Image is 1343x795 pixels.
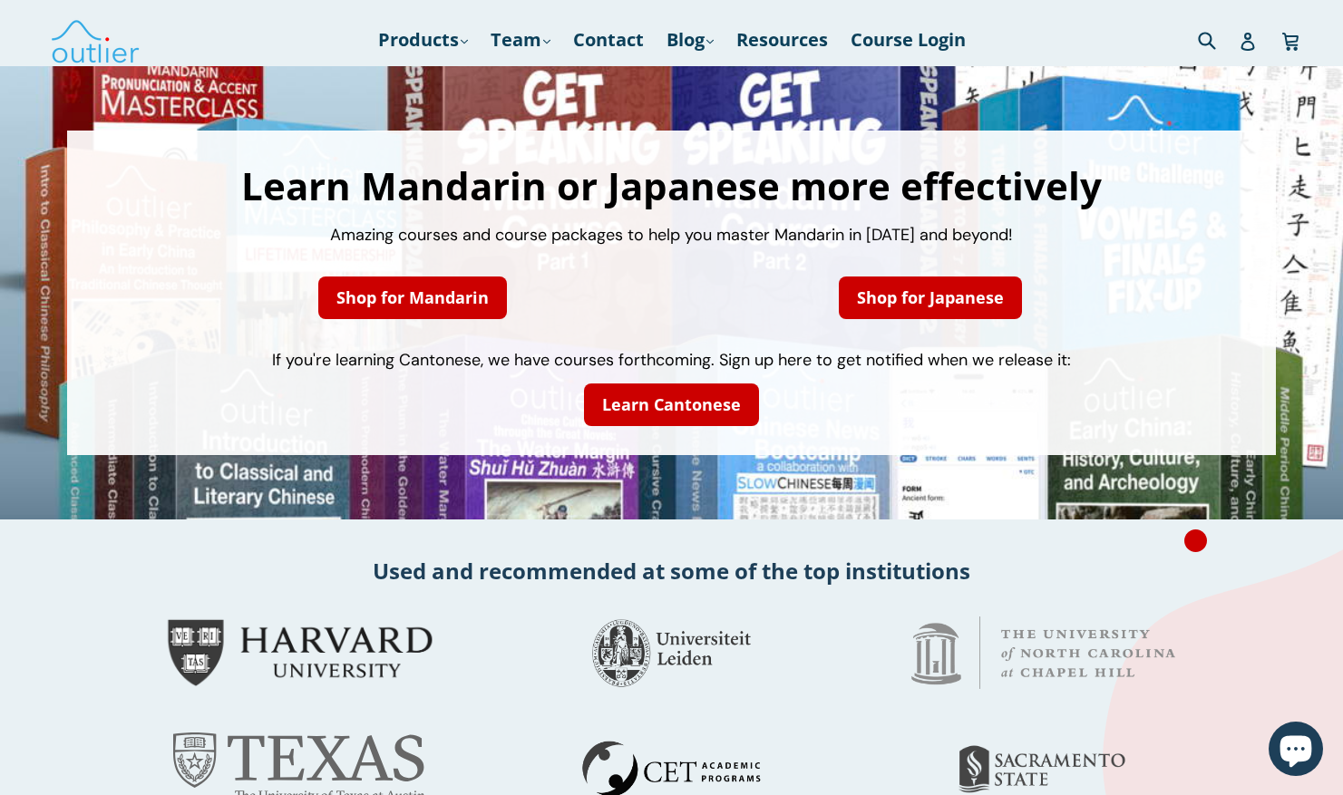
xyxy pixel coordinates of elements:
[564,24,653,56] a: Contact
[482,24,560,56] a: Team
[272,349,1071,371] span: If you're learning Cantonese, we have courses forthcoming. Sign up here to get notified when we r...
[330,224,1013,246] span: Amazing courses and course packages to help you master Mandarin in [DATE] and beyond!
[1263,722,1328,780] inbox-online-store-chat: Shopify online store chat
[318,276,507,319] a: Shop for Mandarin
[657,24,723,56] a: Blog
[1193,21,1243,58] input: Search
[839,276,1022,319] a: Shop for Japanese
[85,167,1258,205] h1: Learn Mandarin or Japanese more effectively
[50,14,141,66] img: Outlier Linguistics
[727,24,837,56] a: Resources
[369,24,477,56] a: Products
[842,24,975,56] a: Course Login
[584,383,759,426] a: Learn Cantonese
